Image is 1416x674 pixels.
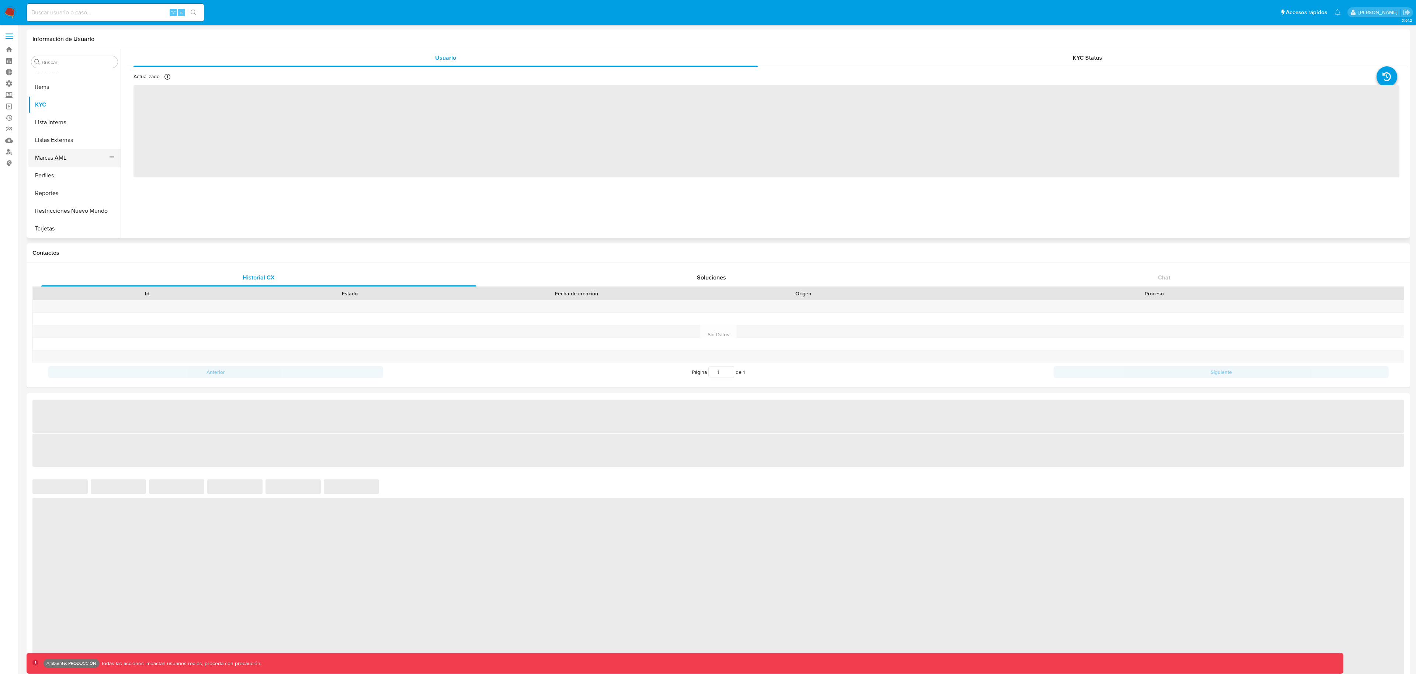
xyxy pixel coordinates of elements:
[435,53,456,62] span: Usuario
[265,479,321,494] span: ‌
[91,479,146,494] span: ‌
[28,184,121,202] button: Reportes
[32,249,1404,257] h1: Contactos
[32,400,1404,433] span: ‌
[28,114,121,131] button: Lista Interna
[149,479,204,494] span: ‌
[692,366,745,378] span: Página de
[28,131,121,149] button: Listas Externas
[1054,366,1389,378] button: Siguiente
[1358,9,1400,16] p: leandrojossue.ramirez@mercadolibre.com.co
[186,7,201,18] button: search-icon
[42,59,115,66] input: Buscar
[133,73,163,80] p: Actualizado -
[28,96,121,114] button: KYC
[254,290,446,297] div: Estado
[180,9,183,16] span: s
[34,59,40,65] button: Buscar
[51,290,243,297] div: Id
[27,8,204,17] input: Buscar usuario o caso...
[707,290,899,297] div: Origen
[28,202,121,220] button: Restricciones Nuevo Mundo
[456,290,697,297] div: Fecha de creación
[28,78,121,96] button: Items
[28,167,121,184] button: Perfiles
[207,479,263,494] span: ‌
[133,85,1399,177] span: ‌
[48,366,383,378] button: Anterior
[1286,8,1327,16] span: Accesos rápidos
[32,35,94,43] h1: Información de Usuario
[32,434,1404,467] span: ‌
[1158,273,1170,282] span: Chat
[32,479,88,494] span: ‌
[99,660,261,667] p: Todas las acciones impactan usuarios reales, proceda con precaución.
[1073,53,1102,62] span: KYC Status
[324,479,379,494] span: ‌
[697,273,726,282] span: Soluciones
[910,290,1399,297] div: Proceso
[743,368,745,376] span: 1
[1335,9,1341,15] a: Notificaciones
[46,662,96,665] p: Ambiente: PRODUCCIÓN
[170,9,176,16] span: ⌥
[28,149,115,167] button: Marcas AML
[28,220,121,237] button: Tarjetas
[243,273,275,282] span: Historial CX
[1403,8,1410,16] a: Salir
